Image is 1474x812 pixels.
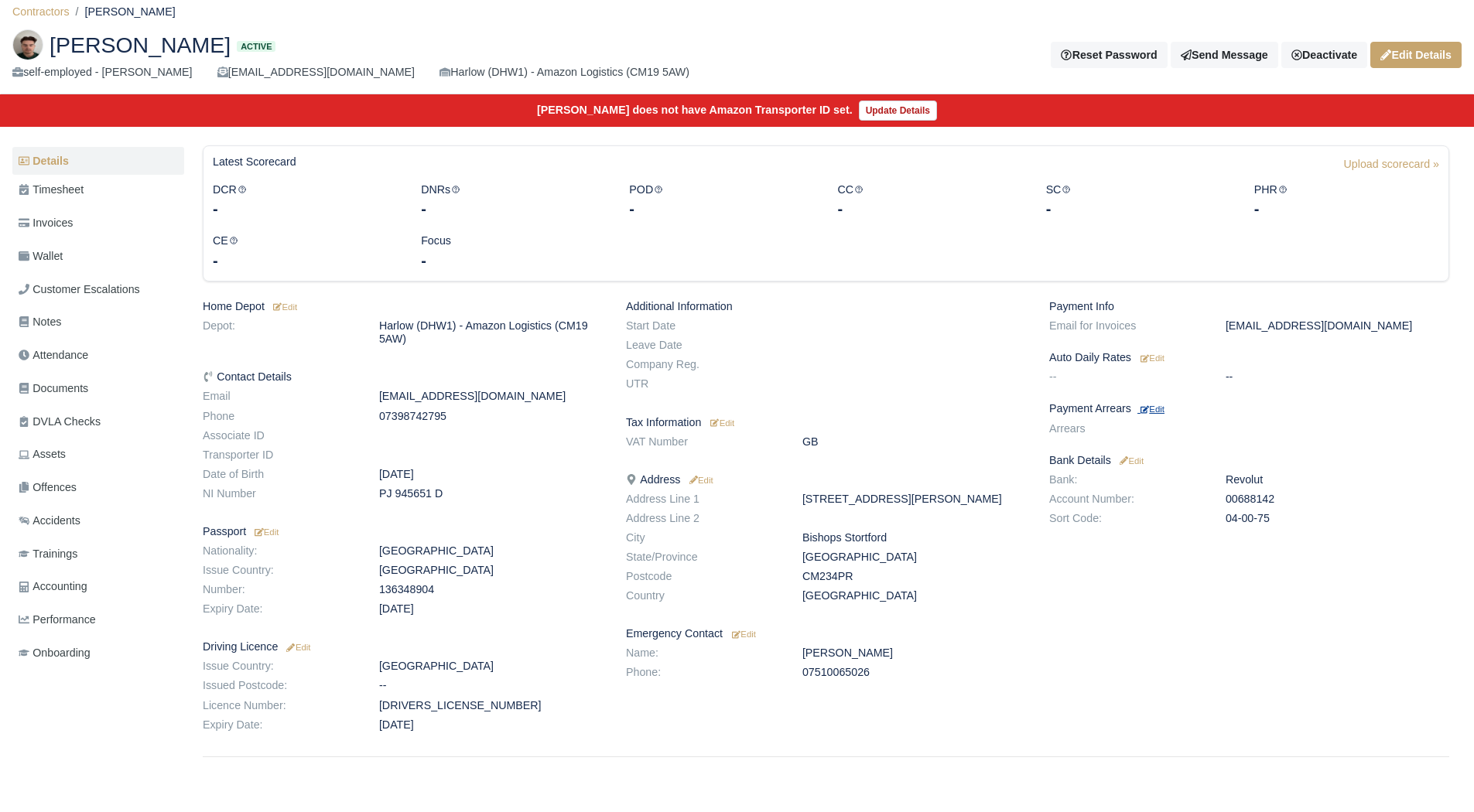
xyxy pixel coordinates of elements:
[1038,512,1214,525] dt: Sort Code:
[19,313,61,331] span: Notes
[252,525,279,537] a: Edit
[1370,42,1462,68] a: Edit Details
[1254,198,1439,220] div: -
[191,468,368,481] dt: Date of Birth
[12,638,184,668] a: Onboarding
[1038,319,1214,333] dt: Email for Invoices
[368,468,614,481] dd: [DATE]
[368,319,614,346] dd: Harlow (DHW1) - Amazon Logistics (CM19 5AW)
[12,275,184,305] a: Customer Escalations
[626,473,1026,486] h6: Address
[614,666,791,679] dt: Phone:
[252,527,279,537] small: Edit
[614,435,791,449] dt: VAT Number
[191,602,368,616] dt: Expiry Date:
[837,198,1022,220] div: -
[614,512,791,525] dt: Address Line 2
[19,644,91,662] span: Onboarding
[826,181,1034,220] div: CC
[50,34,231,56] span: [PERSON_NAME]
[626,300,1026,313] h6: Additional Information
[191,429,368,442] dt: Associate ID
[19,181,84,199] span: Timesheet
[12,407,184,437] a: DVLA Checks
[203,640,603,653] h6: Driving Licence
[19,380,88,397] span: Documents
[191,487,368,500] dt: NI Number
[1195,633,1474,812] iframe: Chat Widget
[1214,370,1461,384] dd: --
[1049,300,1449,313] h6: Payment Info
[237,41,275,53] span: Active
[12,307,184,337] a: Notes
[614,647,791,660] dt: Name:
[191,390,368,403] dt: Email
[1035,181,1243,220] div: SC
[626,627,1026,640] h6: Emergency Contact
[19,512,80,530] span: Accidents
[12,147,184,176] a: Details
[12,374,184,404] a: Documents
[12,506,184,536] a: Accidents
[271,302,297,312] small: Edit
[19,214,73,232] span: Invoices
[409,181,617,220] div: DNRs
[791,531,1038,544] dd: Bishops Stortford
[19,247,63,265] span: Wallet
[12,208,184,238] a: Invoices
[19,479,77,496] span: Offences
[368,699,614,712] dd: [DRIVERS_LICENSE_NUMBER]
[1281,42,1367,68] div: Deactivate
[368,564,614,577] dd: [GEOGRAPHIC_DATA]
[19,281,140,299] span: Customer Escalations
[614,551,791,564] dt: State/Province
[19,545,77,563] span: Trainings
[614,319,791,333] dt: Start Date
[201,181,409,220] div: DCR
[12,5,70,18] a: Contractors
[368,660,614,673] dd: [GEOGRAPHIC_DATA]
[213,250,398,271] div: -
[409,232,617,271] div: Focus
[1038,370,1214,384] dt: --
[368,410,614,423] dd: 07398742795
[191,679,368,692] dt: Issued Postcode:
[191,544,368,558] dt: Nationality:
[421,250,606,271] div: -
[70,3,176,21] li: [PERSON_NAME]
[12,439,184,469] a: Assets
[19,578,87,595] span: Accounting
[368,544,614,558] dd: [GEOGRAPHIC_DATA]
[191,319,368,346] dt: Depot:
[791,666,1038,679] dd: 07510065026
[1049,351,1449,364] h6: Auto Daily Rates
[791,647,1038,660] dd: [PERSON_NAME]
[12,539,184,569] a: Trainings
[191,410,368,423] dt: Phone
[791,570,1038,583] dd: CM234PR
[217,63,415,81] div: [EMAIL_ADDRESS][DOMAIN_NAME]
[19,611,96,629] span: Performance
[710,418,734,428] small: Edit
[614,358,791,371] dt: Company Reg.
[19,445,66,463] span: Assets
[191,699,368,712] dt: Licence Number:
[614,339,791,352] dt: Leave Date
[791,551,1038,564] dd: [GEOGRAPHIC_DATA]
[368,602,614,616] dd: [DATE]
[191,718,368,732] dt: Expiry Date:
[1344,155,1439,181] a: Upload scorecard »
[1141,404,1164,414] small: Edit
[614,531,791,544] dt: City
[1214,319,1461,333] dd: [EMAIL_ADDRESS][DOMAIN_NAME]
[12,340,184,370] a: Attendance
[686,476,713,485] small: Edit
[203,370,603,384] h6: Contact Details
[12,473,184,503] a: Offences
[12,63,193,81] div: self-employed - [PERSON_NAME]
[201,232,409,271] div: CE
[1137,351,1164,363] a: Edit
[12,241,184,271] a: Wallet
[368,390,614,403] dd: [EMAIL_ADDRESS][DOMAIN_NAME]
